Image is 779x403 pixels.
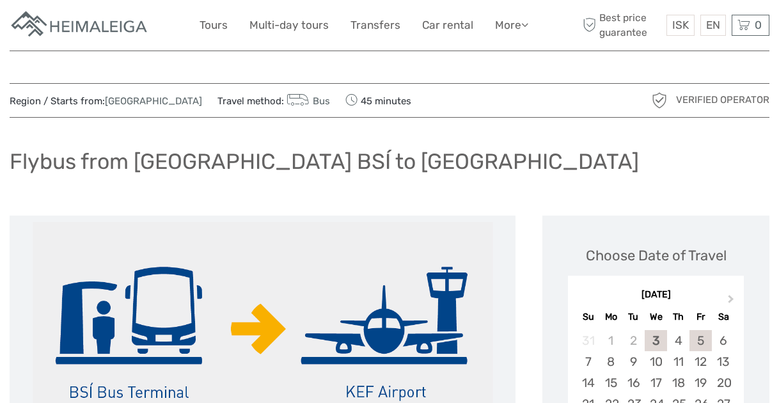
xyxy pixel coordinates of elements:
[147,20,162,35] button: Open LiveChat chat widget
[10,148,639,175] h1: Flybus from [GEOGRAPHIC_DATA] BSÍ to [GEOGRAPHIC_DATA]
[712,308,734,326] div: Sa
[689,330,712,351] div: Choose Friday, September 5th, 2025
[600,372,622,393] div: Choose Monday, September 15th, 2025
[645,308,667,326] div: We
[667,308,689,326] div: Th
[345,91,411,109] span: 45 minutes
[577,308,599,326] div: Su
[689,308,712,326] div: Fr
[712,351,734,372] div: Choose Saturday, September 13th, 2025
[667,372,689,393] div: Choose Thursday, September 18th, 2025
[10,95,202,108] span: Region / Starts from:
[712,330,734,351] div: Choose Saturday, September 6th, 2025
[579,11,663,39] span: Best price guarantee
[249,16,329,35] a: Multi-day tours
[645,330,667,351] div: Choose Wednesday, September 3rd, 2025
[689,351,712,372] div: Choose Friday, September 12th, 2025
[689,372,712,393] div: Choose Friday, September 19th, 2025
[645,372,667,393] div: Choose Wednesday, September 17th, 2025
[217,91,330,109] span: Travel method:
[622,372,645,393] div: Choose Tuesday, September 16th, 2025
[350,16,400,35] a: Transfers
[622,351,645,372] div: Choose Tuesday, September 9th, 2025
[622,308,645,326] div: Tu
[667,351,689,372] div: Choose Thursday, September 11th, 2025
[10,10,150,41] img: Apartments in Reykjavik
[18,22,145,33] p: We're away right now. Please check back later!
[622,330,645,351] div: Not available Tuesday, September 2nd, 2025
[672,19,689,31] span: ISK
[495,16,528,35] a: More
[586,246,727,265] div: Choose Date of Travel
[200,16,228,35] a: Tours
[600,351,622,372] div: Choose Monday, September 8th, 2025
[422,16,473,35] a: Car rental
[600,330,622,351] div: Not available Monday, September 1st, 2025
[645,351,667,372] div: Choose Wednesday, September 10th, 2025
[712,372,734,393] div: Choose Saturday, September 20th, 2025
[649,90,670,111] img: verified_operator_grey_128.png
[722,292,743,312] button: Next Month
[105,95,202,107] a: [GEOGRAPHIC_DATA]
[577,330,599,351] div: Not available Sunday, August 31st, 2025
[676,93,769,107] span: Verified Operator
[700,15,726,36] div: EN
[753,19,764,31] span: 0
[284,95,330,107] a: Bus
[568,288,744,302] div: [DATE]
[600,308,622,326] div: Mo
[577,372,599,393] div: Choose Sunday, September 14th, 2025
[667,330,689,351] div: Choose Thursday, September 4th, 2025
[577,351,599,372] div: Choose Sunday, September 7th, 2025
